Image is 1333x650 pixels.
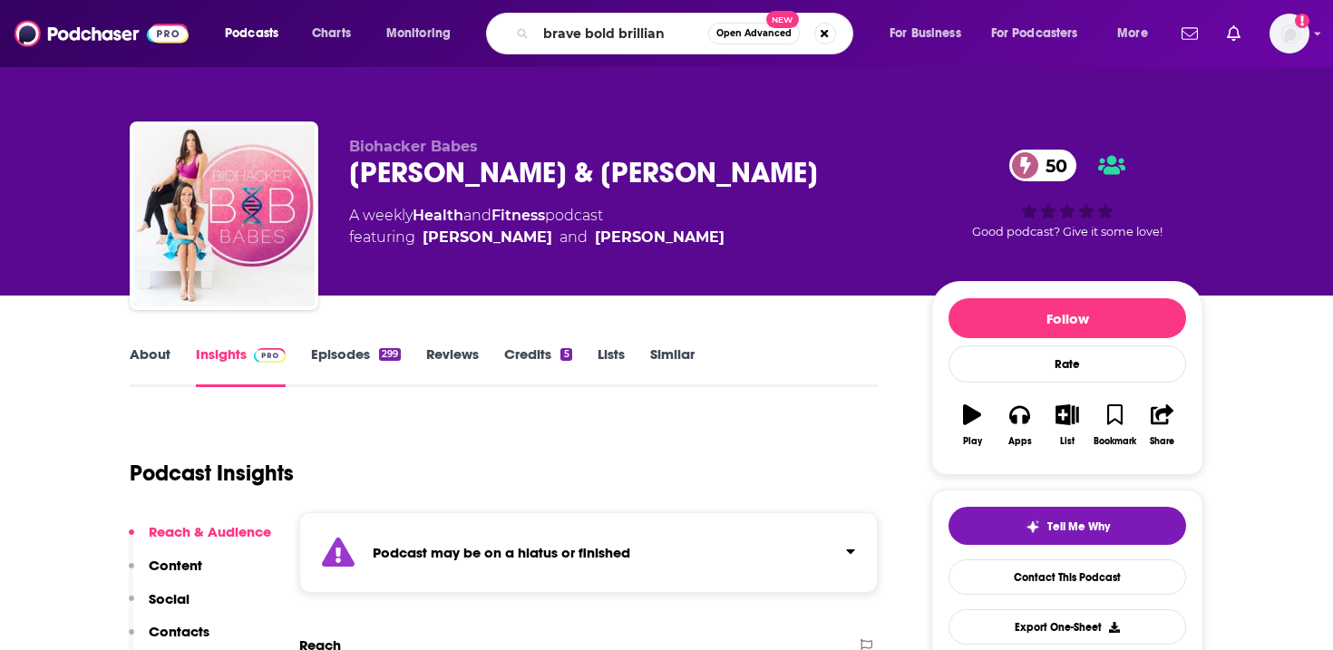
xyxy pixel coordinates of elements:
[503,13,871,54] div: Search podcasts, credits, & more...
[991,21,1078,46] span: For Podcasters
[972,225,1163,238] span: Good podcast? Give it some love!
[312,21,351,46] span: Charts
[595,227,725,248] div: [PERSON_NAME]
[423,227,552,248] a: [PERSON_NAME]
[949,298,1186,338] button: Follow
[133,125,315,306] img: Renee Belz & Lauren Sambataro
[129,590,190,624] button: Social
[1091,393,1138,458] button: Bookmark
[1270,14,1309,53] button: Show profile menu
[949,345,1186,383] div: Rate
[1009,150,1076,181] a: 50
[1008,436,1032,447] div: Apps
[149,557,202,574] p: Content
[349,205,725,248] div: A weekly podcast
[766,11,799,28] span: New
[708,23,800,44] button: Open AdvancedNew
[1139,393,1186,458] button: Share
[949,393,996,458] button: Play
[373,544,630,561] strong: Podcast may be on a hiatus or finished
[1026,519,1040,534] img: tell me why sparkle
[311,345,401,387] a: Episodes299
[130,345,170,387] a: About
[129,523,271,557] button: Reach & Audience
[386,21,451,46] span: Monitoring
[1295,14,1309,28] svg: Add a profile image
[996,393,1043,458] button: Apps
[196,345,286,387] a: InsightsPodchaser Pro
[299,512,878,593] section: Click to expand status details
[15,16,189,51] img: Podchaser - Follow, Share and Rate Podcasts
[149,523,271,540] p: Reach & Audience
[949,559,1186,595] a: Contact This Podcast
[225,21,278,46] span: Podcasts
[504,345,571,387] a: Credits5
[212,19,302,48] button: open menu
[254,348,286,363] img: Podchaser Pro
[374,19,474,48] button: open menu
[129,557,202,590] button: Content
[890,21,961,46] span: For Business
[1027,150,1076,181] span: 50
[1047,519,1110,534] span: Tell Me Why
[536,19,708,48] input: Search podcasts, credits, & more...
[560,348,571,361] div: 5
[1174,18,1205,49] a: Show notifications dropdown
[559,227,588,248] span: and
[1094,436,1136,447] div: Bookmark
[379,348,401,361] div: 299
[413,207,463,224] a: Health
[1117,21,1148,46] span: More
[1044,393,1091,458] button: List
[463,207,491,224] span: and
[949,609,1186,645] button: Export One-Sheet
[598,345,625,387] a: Lists
[1150,436,1174,447] div: Share
[300,19,362,48] a: Charts
[349,227,725,248] span: featuring
[931,138,1203,250] div: 50Good podcast? Give it some love!
[1270,14,1309,53] span: Logged in as autumncomm
[1104,19,1171,48] button: open menu
[650,345,695,387] a: Similar
[149,623,209,640] p: Contacts
[491,207,545,224] a: Fitness
[949,507,1186,545] button: tell me why sparkleTell Me Why
[979,19,1104,48] button: open menu
[716,29,792,38] span: Open Advanced
[1270,14,1309,53] img: User Profile
[963,436,982,447] div: Play
[426,345,479,387] a: Reviews
[130,460,294,487] h1: Podcast Insights
[877,19,984,48] button: open menu
[1220,18,1248,49] a: Show notifications dropdown
[349,138,478,155] span: Biohacker Babes
[149,590,190,607] p: Social
[1060,436,1075,447] div: List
